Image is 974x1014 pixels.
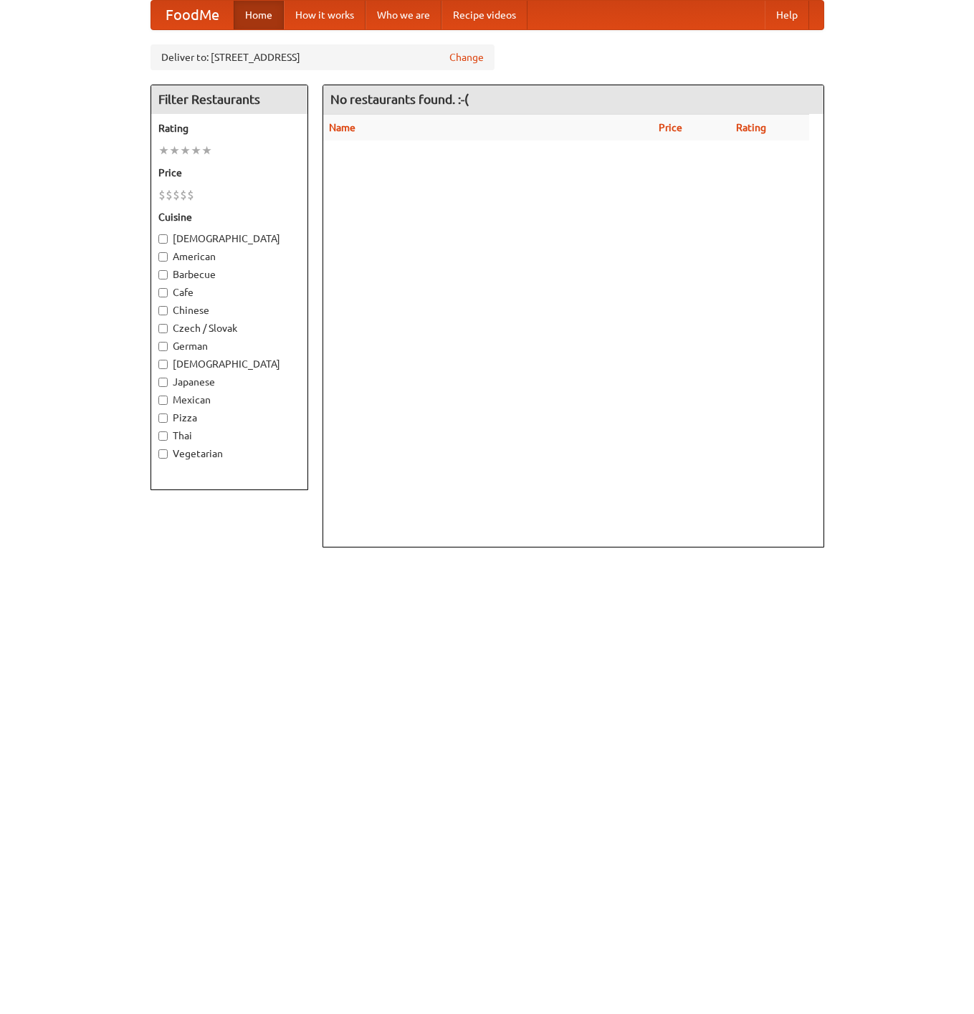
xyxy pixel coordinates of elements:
[158,339,300,353] label: German
[659,122,682,133] a: Price
[180,143,191,158] li: ★
[158,321,300,335] label: Czech / Slovak
[765,1,809,29] a: Help
[151,85,307,114] h4: Filter Restaurants
[158,375,300,389] label: Japanese
[151,1,234,29] a: FoodMe
[173,187,180,203] li: $
[158,252,168,262] input: American
[158,357,300,371] label: [DEMOGRAPHIC_DATA]
[158,166,300,180] h5: Price
[158,360,168,369] input: [DEMOGRAPHIC_DATA]
[158,121,300,135] h5: Rating
[158,324,168,333] input: Czech / Slovak
[158,270,168,279] input: Barbecue
[158,231,300,246] label: [DEMOGRAPHIC_DATA]
[329,122,355,133] a: Name
[158,378,168,387] input: Japanese
[366,1,441,29] a: Who we are
[166,187,173,203] li: $
[158,446,300,461] label: Vegetarian
[158,303,300,317] label: Chinese
[736,122,766,133] a: Rating
[441,1,527,29] a: Recipe videos
[158,306,168,315] input: Chinese
[158,143,169,158] li: ★
[158,393,300,407] label: Mexican
[158,210,300,224] h5: Cuisine
[449,50,484,64] a: Change
[191,143,201,158] li: ★
[158,285,300,300] label: Cafe
[180,187,187,203] li: $
[158,249,300,264] label: American
[158,449,168,459] input: Vegetarian
[158,411,300,425] label: Pizza
[151,44,495,70] div: Deliver to: [STREET_ADDRESS]
[169,143,180,158] li: ★
[284,1,366,29] a: How it works
[158,342,168,351] input: German
[234,1,284,29] a: Home
[158,429,300,443] label: Thai
[158,187,166,203] li: $
[158,431,168,441] input: Thai
[158,396,168,405] input: Mexican
[158,413,168,423] input: Pizza
[158,234,168,244] input: [DEMOGRAPHIC_DATA]
[187,187,194,203] li: $
[201,143,212,158] li: ★
[158,267,300,282] label: Barbecue
[330,92,469,106] ng-pluralize: No restaurants found. :-(
[158,288,168,297] input: Cafe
